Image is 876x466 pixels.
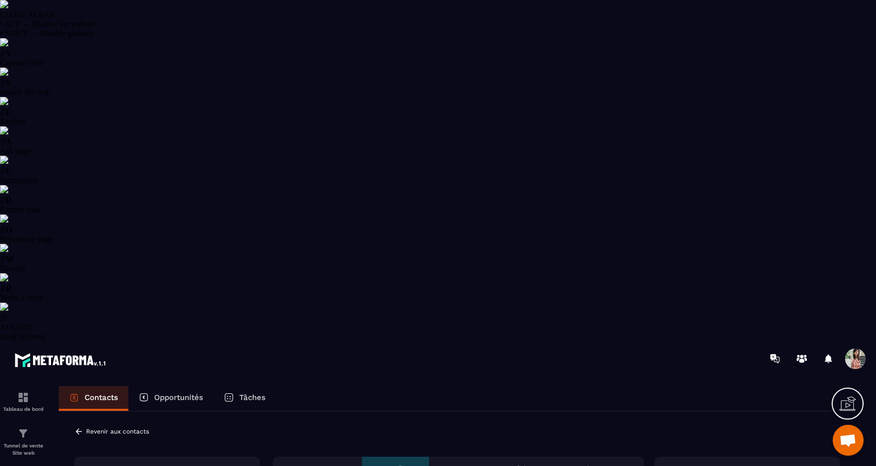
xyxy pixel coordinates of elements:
a: Tâches [213,386,276,411]
a: Contacts [59,386,128,411]
a: formationformationTunnel de vente Site web [3,420,44,464]
p: Tunnel de vente Site web [3,442,44,457]
img: logo [14,351,107,369]
img: formation [17,391,29,404]
a: formationformationTableau de bord [3,384,44,420]
img: formation [17,427,29,440]
a: Opportunités [128,386,213,411]
p: Opportunités [154,393,203,402]
p: Revenir aux contacts [86,428,149,435]
p: Tâches [239,393,266,402]
p: Contacts [85,393,118,402]
p: Tableau de bord [3,406,44,412]
div: Ouvrir le chat [833,425,864,456]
